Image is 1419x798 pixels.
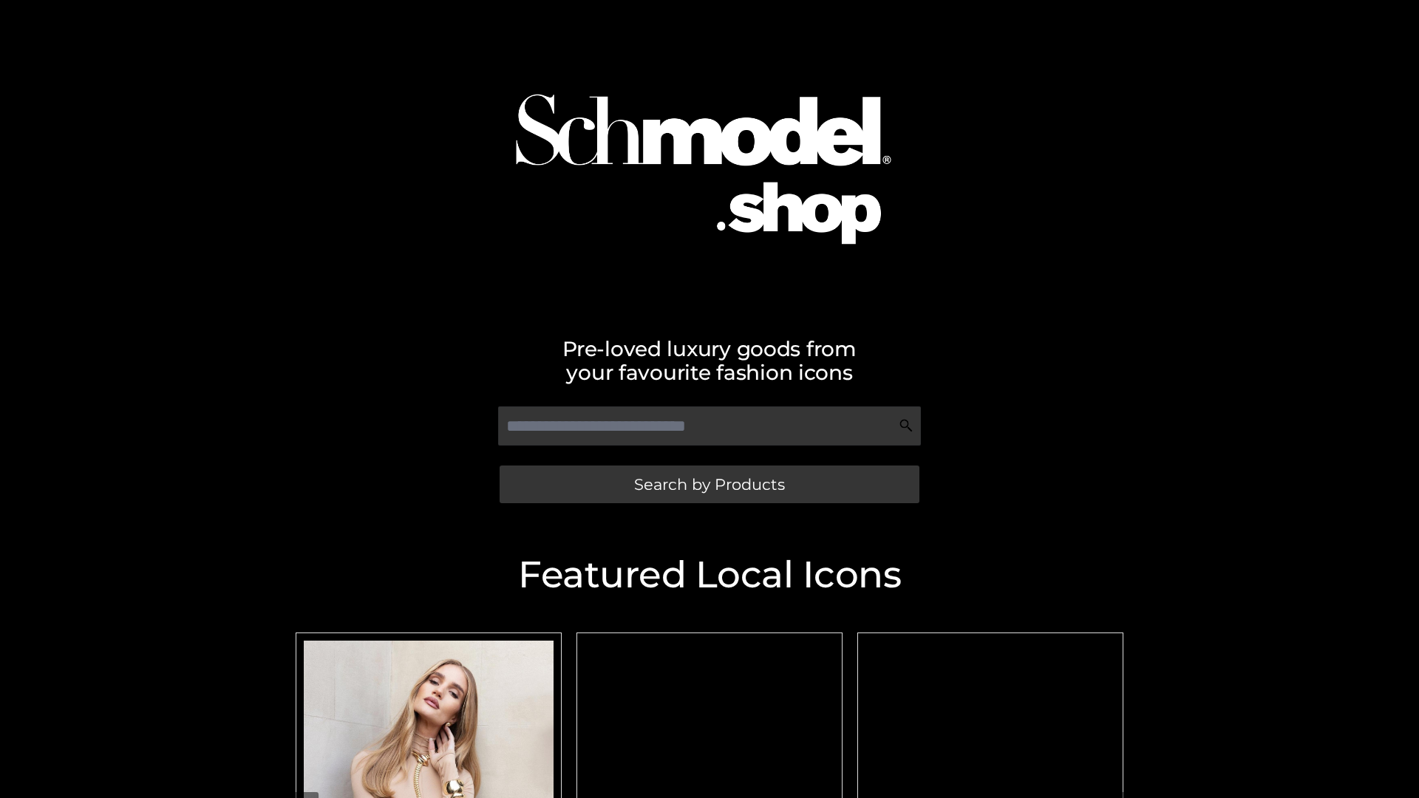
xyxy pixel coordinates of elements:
a: Search by Products [500,465,919,503]
h2: Pre-loved luxury goods from your favourite fashion icons [288,337,1131,384]
h2: Featured Local Icons​ [288,556,1131,593]
span: Search by Products [634,477,785,492]
img: Search Icon [899,418,913,433]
